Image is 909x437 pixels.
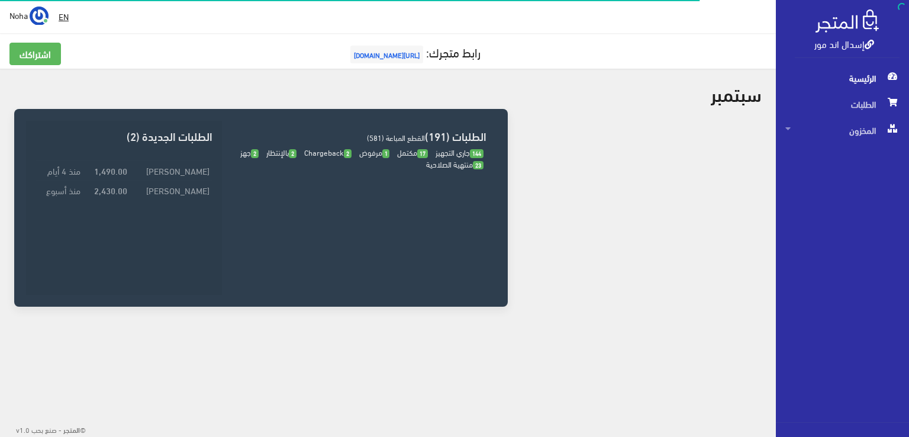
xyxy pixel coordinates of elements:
[231,130,486,142] h3: الطلبات (191)
[815,9,879,33] img: .
[266,145,296,159] span: بالإنتظار
[711,83,762,104] h2: سبتمبر
[251,149,259,158] span: 2
[54,6,73,27] a: EN
[130,160,212,180] td: [PERSON_NAME]
[347,41,481,63] a: رابط متجرك:[URL][DOMAIN_NAME]
[776,65,909,91] a: الرئيسية
[359,145,390,159] span: مرفوض
[344,149,352,158] span: 2
[814,35,874,52] a: إسدال اند مور
[785,117,900,143] span: المخزون
[776,117,909,143] a: المخزون
[289,149,296,158] span: 2
[785,91,900,117] span: الطلبات
[9,8,28,23] span: Noha
[5,422,86,437] div: ©
[36,160,83,180] td: منذ 4 أيام
[382,149,390,158] span: 1
[16,423,62,436] span: - صنع بحب v1.0
[397,145,428,159] span: مكتمل
[304,145,352,159] span: Chargeback
[94,164,127,177] strong: 1,490.00
[9,43,61,65] a: اشتراكك
[470,149,483,158] span: 144
[9,6,49,25] a: ... Noha
[30,7,49,25] img: ...
[417,149,428,158] span: 17
[94,184,127,197] strong: 2,430.00
[350,46,423,63] span: [URL][DOMAIN_NAME]
[776,91,909,117] a: الطلبات
[240,145,259,159] span: جهز
[367,130,425,144] span: القطع المباعة (581)
[473,161,483,170] span: 23
[59,9,69,24] u: EN
[63,424,80,435] strong: المتجر
[36,130,212,142] h3: الطلبات الجديدة (2)
[436,145,483,159] span: جاري التجهيز
[785,65,900,91] span: الرئيسية
[36,180,83,200] td: منذ أسبوع
[130,180,212,200] td: [PERSON_NAME]
[426,157,483,171] span: منتهية الصلاحية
